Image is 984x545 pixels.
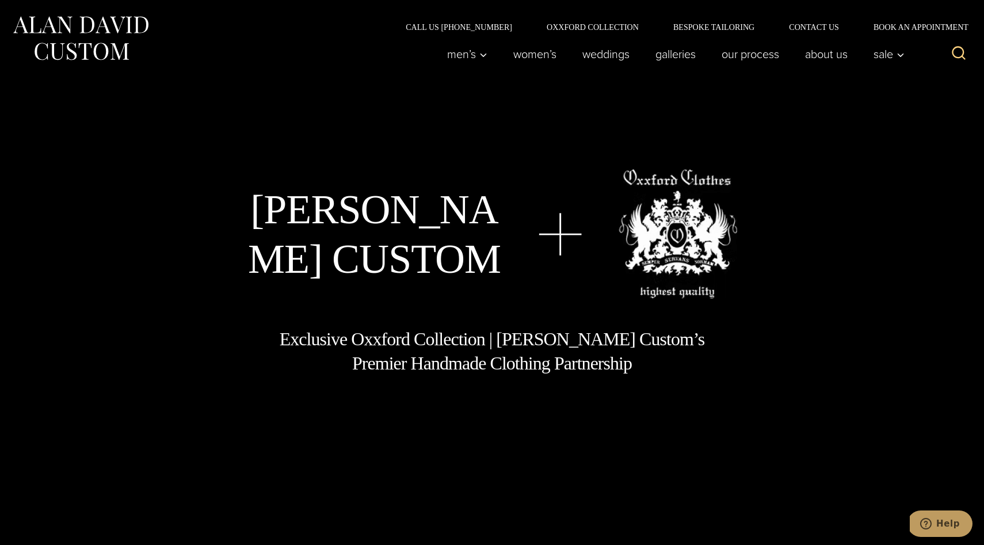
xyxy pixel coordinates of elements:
button: Child menu of Men’s [434,43,501,66]
a: Call Us [PHONE_NUMBER] [388,23,529,31]
a: Women’s [501,43,570,66]
h1: Exclusive Oxxford Collection | [PERSON_NAME] Custom’s Premier Handmade Clothing Partnership [279,327,705,375]
img: oxxford clothes, highest quality [619,169,737,299]
button: View Search Form [945,40,972,68]
nav: Primary Navigation [434,43,911,66]
a: About Us [792,43,861,66]
h1: [PERSON_NAME] Custom [247,185,502,284]
a: Galleries [643,43,709,66]
img: Alan David Custom [12,13,150,64]
a: Oxxford Collection [529,23,656,31]
button: Sale sub menu toggle [861,43,911,66]
a: weddings [570,43,643,66]
a: Contact Us [772,23,856,31]
iframe: Opens a widget where you can chat to one of our agents [910,510,972,539]
nav: Secondary Navigation [388,23,972,31]
a: Book an Appointment [856,23,972,31]
a: Our Process [709,43,792,66]
a: Bespoke Tailoring [656,23,772,31]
